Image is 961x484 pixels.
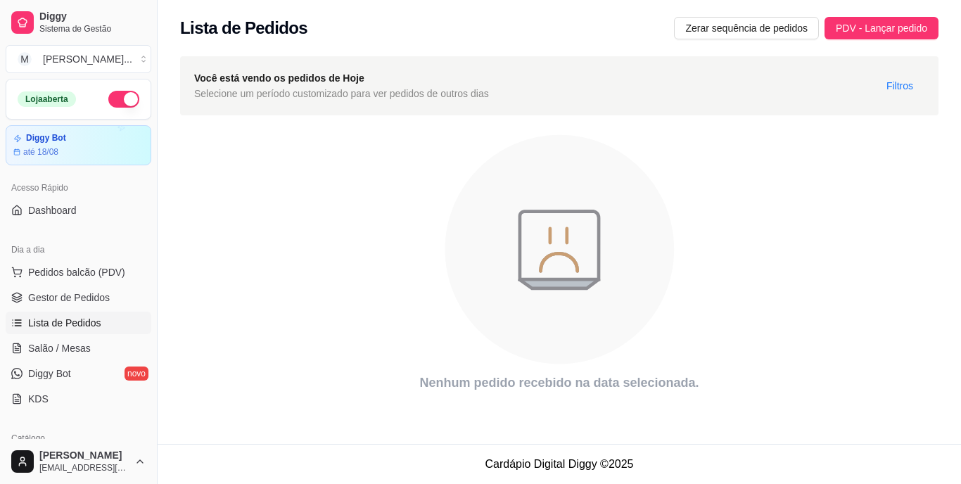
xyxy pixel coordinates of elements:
[836,20,927,36] span: PDV - Lançar pedido
[39,23,146,34] span: Sistema de Gestão
[6,445,151,478] button: [PERSON_NAME][EMAIL_ADDRESS][DOMAIN_NAME]
[6,388,151,410] a: KDS
[23,146,58,158] article: até 18/08
[39,462,129,473] span: [EMAIL_ADDRESS][DOMAIN_NAME]
[6,6,151,39] a: DiggySistema de Gestão
[180,17,307,39] h2: Lista de Pedidos
[158,444,961,484] footer: Cardápio Digital Diggy © 2025
[6,312,151,334] a: Lista de Pedidos
[194,72,364,84] strong: Você está vendo os pedidos de Hoje
[180,127,938,373] div: animation
[180,373,938,393] article: Nenhum pedido recebido na data selecionada.
[6,427,151,450] div: Catálogo
[18,52,32,66] span: M
[28,203,77,217] span: Dashboard
[6,199,151,222] a: Dashboard
[6,238,151,261] div: Dia a dia
[6,362,151,385] a: Diggy Botnovo
[6,337,151,359] a: Salão / Mesas
[28,341,91,355] span: Salão / Mesas
[18,91,76,107] div: Loja aberta
[39,11,146,23] span: Diggy
[28,291,110,305] span: Gestor de Pedidos
[28,265,125,279] span: Pedidos balcão (PDV)
[43,52,132,66] div: [PERSON_NAME] ...
[28,392,49,406] span: KDS
[108,91,139,108] button: Alterar Status
[28,367,71,381] span: Diggy Bot
[39,450,129,462] span: [PERSON_NAME]
[674,17,819,39] button: Zerar sequência de pedidos
[685,20,808,36] span: Zerar sequência de pedidos
[6,125,151,165] a: Diggy Botaté 18/08
[886,78,913,94] span: Filtros
[6,286,151,309] a: Gestor de Pedidos
[28,316,101,330] span: Lista de Pedidos
[194,86,489,101] span: Selecione um período customizado para ver pedidos de outros dias
[26,133,66,144] article: Diggy Bot
[825,17,938,39] button: PDV - Lançar pedido
[6,45,151,73] button: Select a team
[6,177,151,199] div: Acesso Rápido
[875,75,924,97] button: Filtros
[6,261,151,284] button: Pedidos balcão (PDV)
